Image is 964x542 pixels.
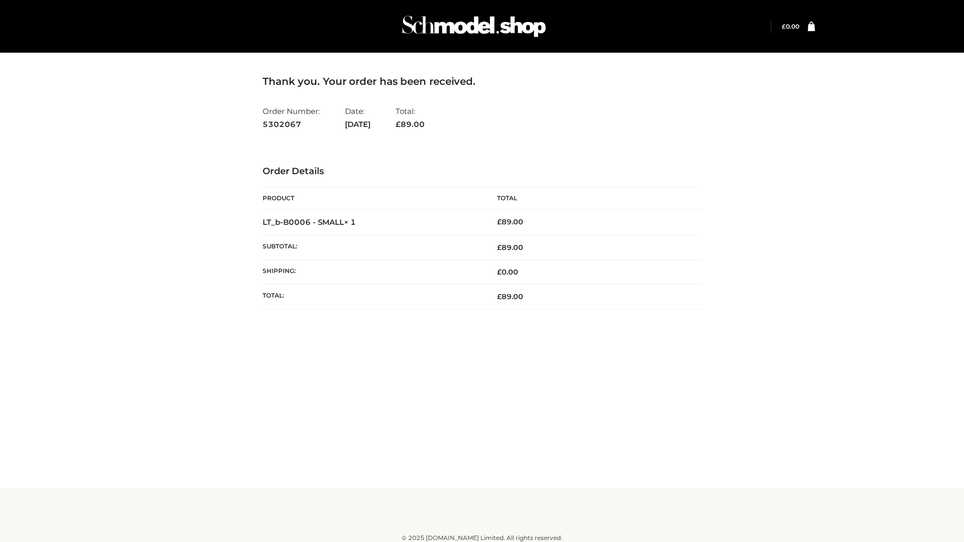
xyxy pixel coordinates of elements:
h3: Thank you. Your order has been received. [263,75,701,87]
span: £ [396,119,401,129]
strong: × 1 [344,217,356,227]
a: £0.00 [782,23,799,30]
img: Schmodel Admin 964 [399,7,549,46]
strong: [DATE] [345,118,371,131]
li: Date: [345,102,371,133]
span: £ [782,23,786,30]
th: Product [263,187,482,210]
h3: Order Details [263,166,701,177]
th: Total [482,187,701,210]
span: 89.00 [497,243,523,252]
bdi: 0.00 [497,267,518,277]
bdi: 89.00 [497,217,523,226]
span: £ [497,267,502,277]
li: Order Number: [263,102,320,133]
span: 89.00 [396,119,425,129]
th: Shipping: [263,260,482,285]
strong: 5302067 [263,118,320,131]
span: £ [497,292,502,301]
span: £ [497,243,502,252]
li: Total: [396,102,425,133]
bdi: 0.00 [782,23,799,30]
strong: LT_b-B0006 - SMALL [263,217,356,227]
th: Subtotal: [263,235,482,259]
span: 89.00 [497,292,523,301]
th: Total: [263,285,482,309]
span: £ [497,217,502,226]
